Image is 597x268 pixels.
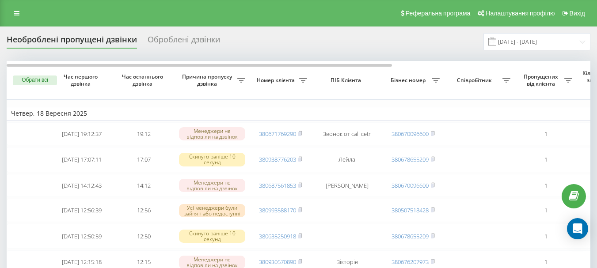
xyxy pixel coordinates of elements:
[179,73,237,87] span: Причина пропуску дзвінка
[58,73,106,87] span: Час першого дзвінка
[567,218,588,239] div: Open Intercom Messenger
[312,147,382,172] td: Лейла
[51,199,113,222] td: [DATE] 12:56:39
[259,232,296,240] a: 380635250918
[387,77,432,84] span: Бізнес номер
[515,147,577,172] td: 1
[392,206,429,214] a: 380507518428
[392,232,429,240] a: 380678655209
[392,258,429,266] a: 380676207973
[113,122,175,146] td: 19:12
[254,77,299,84] span: Номер клієнта
[392,181,429,189] a: 380670096600
[113,199,175,222] td: 12:56
[519,73,564,87] span: Пропущених від клієнта
[179,127,245,140] div: Менеджери не відповіли на дзвінок
[51,224,113,249] td: [DATE] 12:50:59
[259,155,296,163] a: 380938776203
[113,147,175,172] td: 17:07
[515,199,577,222] td: 1
[179,204,245,217] div: Усі менеджери були зайняті або недоступні
[392,130,429,138] a: 380670096600
[51,122,113,146] td: [DATE] 19:12:37
[515,174,577,197] td: 1
[319,77,375,84] span: ПІБ Клієнта
[13,75,57,85] button: Обрати всі
[515,224,577,249] td: 1
[406,10,471,17] span: Реферальна програма
[179,230,245,243] div: Скинуто раніше 10 секунд
[515,122,577,146] td: 1
[51,147,113,172] td: [DATE] 17:07:11
[113,224,175,249] td: 12:50
[148,35,220,49] div: Оброблені дзвінки
[312,174,382,197] td: [PERSON_NAME]
[449,77,502,84] span: Співробітник
[392,155,429,163] a: 380678655209
[570,10,585,17] span: Вихід
[486,10,555,17] span: Налаштування профілю
[259,130,296,138] a: 380671769290
[179,153,245,166] div: Скинуто раніше 10 секунд
[7,35,137,49] div: Необроблені пропущені дзвінки
[259,181,296,189] a: 380687561853
[51,174,113,197] td: [DATE] 14:12:43
[179,179,245,192] div: Менеджери не відповіли на дзвінок
[120,73,167,87] span: Час останнього дзвінка
[113,174,175,197] td: 14:12
[259,258,296,266] a: 380930570890
[312,122,382,146] td: Звонок от call cetr
[259,206,296,214] a: 380993588170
